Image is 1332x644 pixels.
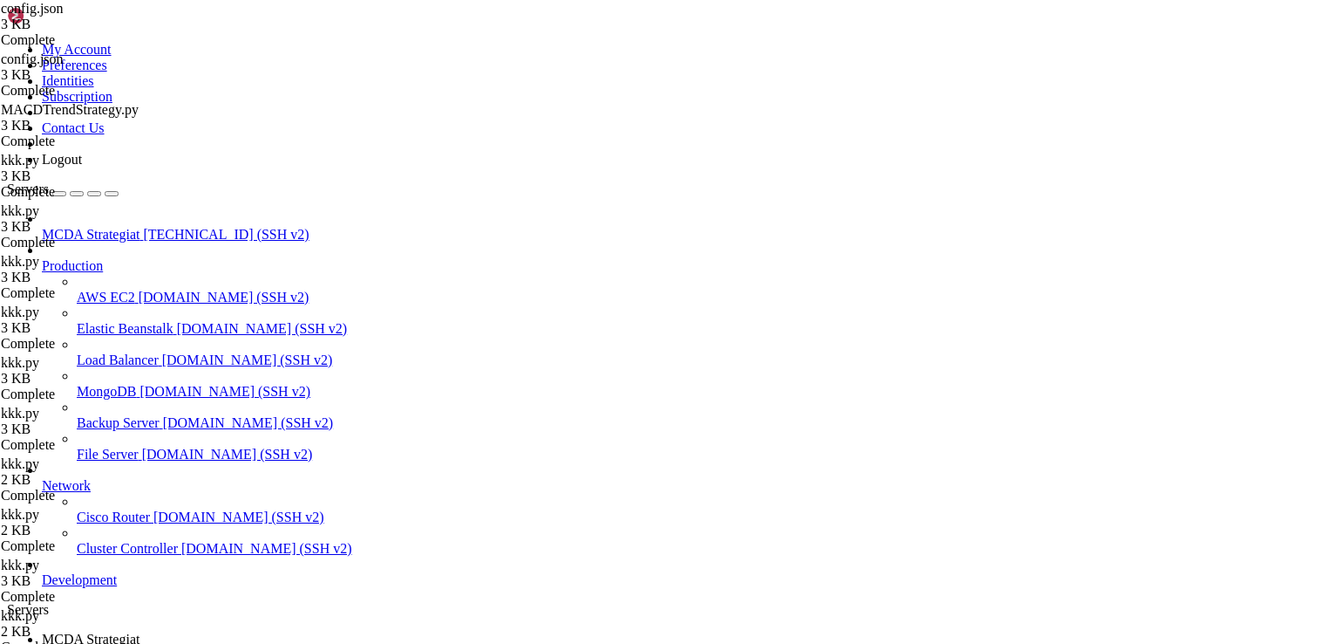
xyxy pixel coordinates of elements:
[1,102,139,117] span: MACDTrendStrategy.py
[1,153,39,168] span: kkk.py
[1,320,166,336] div: 3 KB
[1,387,166,402] div: Complete
[1,1,166,32] span: config.json
[1,305,166,336] span: kkk.py
[1,51,64,66] span: config.json
[1,203,166,235] span: kkk.py
[1,153,166,184] span: kkk.py
[1,507,39,522] span: kkk.py
[1,270,166,285] div: 3 KB
[1,456,166,488] span: kkk.py
[1,406,39,421] span: kkk.py
[1,472,166,488] div: 2 KB
[1,608,166,640] span: kkk.py
[1,538,166,554] div: Complete
[1,355,39,370] span: kkk.py
[1,589,166,605] div: Complete
[1,421,166,437] div: 3 KB
[1,573,166,589] div: 3 KB
[1,608,39,623] span: kkk.py
[1,235,166,250] div: Complete
[1,406,166,437] span: kkk.py
[1,67,166,83] div: 3 KB
[1,558,166,589] span: kkk.py
[1,134,166,149] div: Complete
[1,51,166,83] span: config.json
[1,624,166,640] div: 2 KB
[1,507,166,538] span: kkk.py
[1,203,39,218] span: kkk.py
[1,305,39,319] span: kkk.py
[1,83,166,99] div: Complete
[1,1,64,16] span: config.json
[1,17,166,32] div: 3 KB
[1,32,166,48] div: Complete
[1,254,39,269] span: kkk.py
[1,437,166,453] div: Complete
[1,184,166,200] div: Complete
[1,558,39,572] span: kkk.py
[1,336,166,352] div: Complete
[1,285,166,301] div: Complete
[1,102,166,134] span: MACDTrendStrategy.py
[1,168,166,184] div: 3 KB
[1,219,166,235] div: 3 KB
[1,456,39,471] span: kkk.py
[1,371,166,387] div: 3 KB
[1,118,166,134] div: 3 KB
[1,355,166,387] span: kkk.py
[1,488,166,504] div: Complete
[1,523,166,538] div: 2 KB
[1,254,166,285] span: kkk.py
